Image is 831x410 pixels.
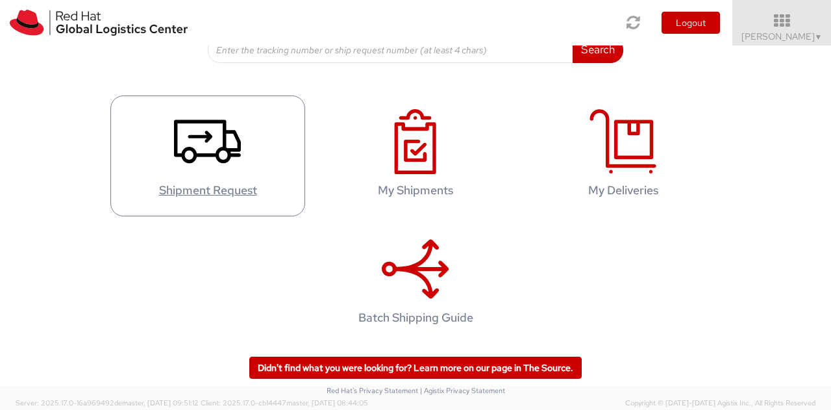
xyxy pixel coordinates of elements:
a: My Shipments [318,96,513,217]
span: [PERSON_NAME] [741,31,823,42]
a: My Deliveries [526,96,721,217]
h4: My Shipments [332,184,499,197]
span: Copyright © [DATE]-[DATE] Agistix Inc., All Rights Reserved [625,398,815,409]
h4: My Deliveries [540,184,707,197]
span: master, [DATE] 08:44:05 [286,398,368,407]
span: Server: 2025.17.0-16a969492de [16,398,199,407]
span: ▼ [815,32,823,42]
a: Batch Shipping Guide [318,223,513,344]
button: Logout [662,12,720,34]
button: Search [573,37,623,63]
input: Enter the tracking number or ship request number (at least 4 chars) [208,37,573,63]
h4: Batch Shipping Guide [332,311,499,324]
a: | Agistix Privacy Statement [420,386,505,395]
h4: Shipment Request [124,184,291,197]
a: Didn't find what you were looking for? Learn more on our page in The Source. [249,357,582,379]
img: rh-logistics-00dfa346123c4ec078e1.svg [10,10,188,36]
span: master, [DATE] 09:51:12 [122,398,199,407]
span: Client: 2025.17.0-cb14447 [201,398,368,407]
a: Shipment Request [110,96,305,217]
a: Red Hat's Privacy Statement [327,386,418,395]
